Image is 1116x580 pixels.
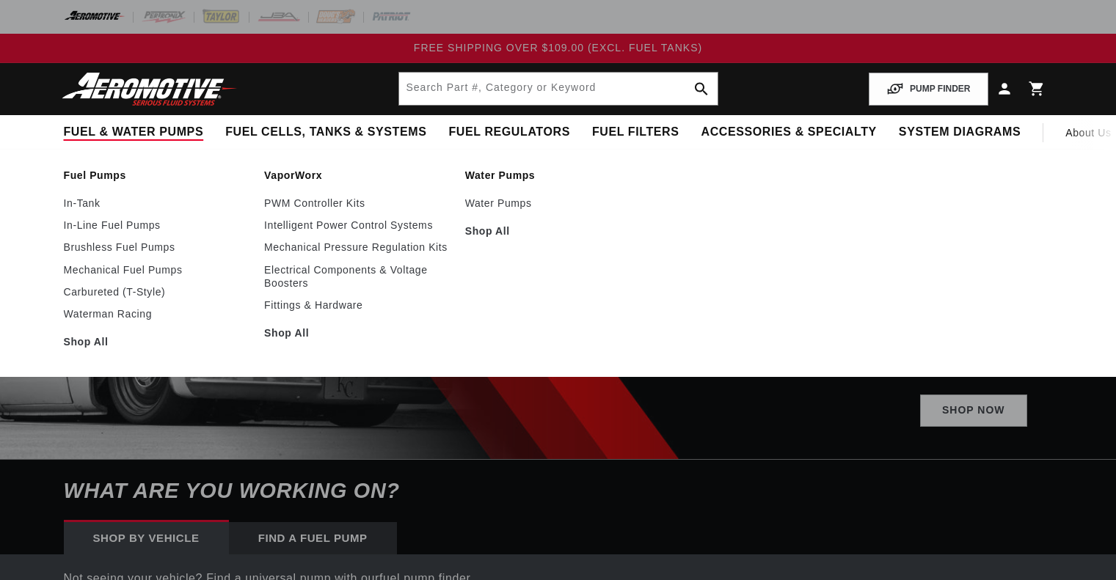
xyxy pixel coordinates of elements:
div: Find a Fuel Pump [229,522,397,554]
span: About Us [1065,127,1111,139]
a: Shop All [64,335,250,348]
div: Shop by vehicle [64,522,229,554]
summary: Accessories & Specialty [690,115,888,150]
summary: Fuel Filters [581,115,690,150]
span: Fuel Cells, Tanks & Systems [225,125,426,140]
span: Fuel Regulators [448,125,569,140]
a: VaporWorx [264,169,451,182]
a: Intelligent Power Control Systems [264,219,451,232]
a: Brushless Fuel Pumps [64,241,250,254]
a: Waterman Racing [64,307,250,320]
a: Carbureted (T-Style) [64,285,250,298]
a: Shop All [465,224,652,238]
a: Mechanical Fuel Pumps [64,263,250,276]
a: PWM Controller Kits [264,197,451,210]
button: search button [685,73,718,105]
summary: Fuel Regulators [437,115,580,150]
h2: SHOP BEST SELLING FUEL DELIVERY [400,195,1027,380]
span: Accessories & Specialty [701,125,877,140]
a: In-Line Fuel Pumps [64,219,250,232]
a: In-Tank [64,197,250,210]
img: Aeromotive [58,72,241,106]
a: Shop All [264,326,451,339]
a: Fuel Pumps [64,169,250,182]
span: Fuel & Water Pumps [64,125,204,140]
span: System Diagrams [899,125,1021,140]
a: Water Pumps [465,197,652,210]
span: FREE SHIPPING OVER $109.00 (EXCL. FUEL TANKS) [414,42,702,54]
summary: Fuel Cells, Tanks & Systems [214,115,437,150]
h6: What are you working on? [27,460,1090,522]
input: Search by Part Number, Category or Keyword [399,73,718,105]
button: PUMP FINDER [869,73,988,106]
span: Fuel Filters [592,125,679,140]
a: Fittings & Hardware [264,298,451,312]
a: Electrical Components & Voltage Boosters [264,263,451,290]
summary: Fuel & Water Pumps [53,115,215,150]
a: Water Pumps [465,169,652,182]
a: Mechanical Pressure Regulation Kits [264,241,451,254]
a: Shop Now [920,394,1027,427]
summary: System Diagrams [888,115,1032,150]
